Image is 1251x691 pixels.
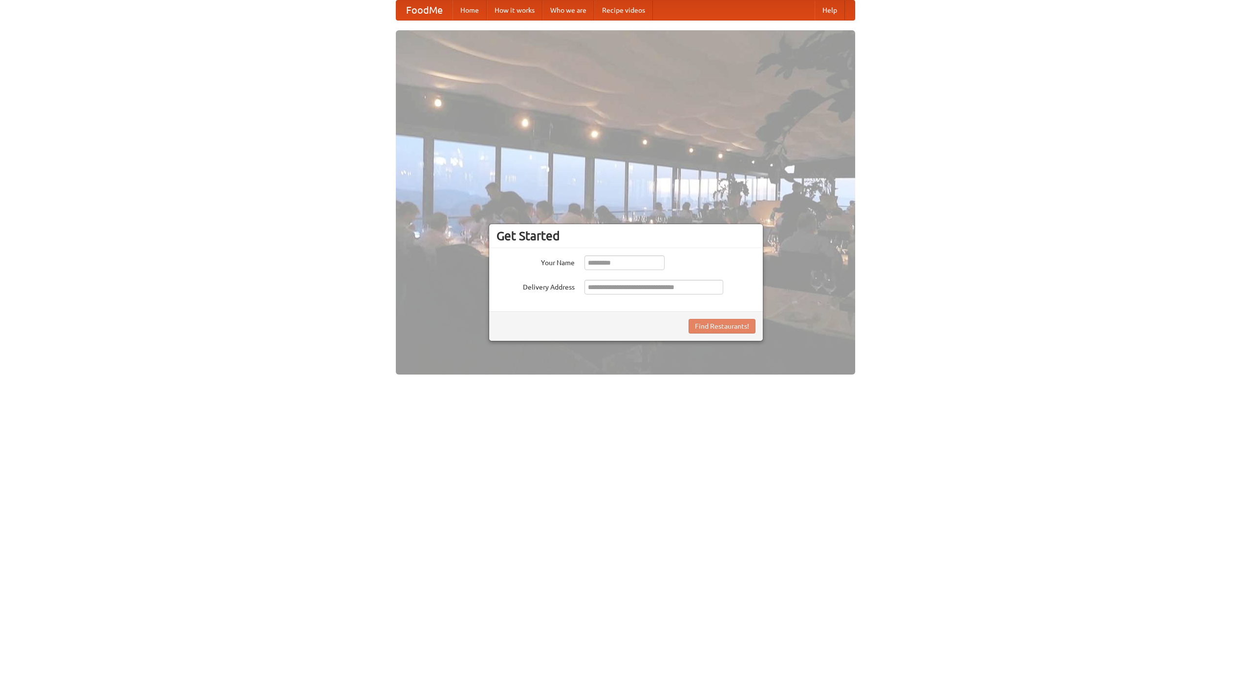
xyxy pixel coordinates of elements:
h3: Get Started [496,229,755,243]
a: How it works [487,0,542,20]
a: Recipe videos [594,0,653,20]
label: Delivery Address [496,280,575,292]
button: Find Restaurants! [689,319,755,334]
a: Home [453,0,487,20]
a: Who we are [542,0,594,20]
a: FoodMe [396,0,453,20]
a: Help [815,0,845,20]
label: Your Name [496,255,575,268]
